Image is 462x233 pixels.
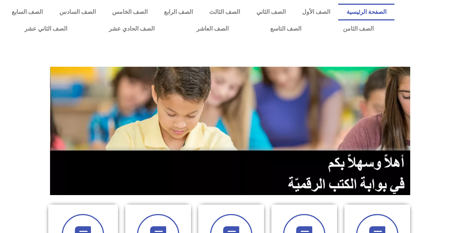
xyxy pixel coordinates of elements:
[201,4,248,20] a: الصف الثالث
[338,4,394,20] a: الصفحة الرئيسية
[51,4,104,20] a: الصف السادس
[294,4,338,20] a: الصف الأول
[104,4,156,20] a: الصف الخامس
[322,20,394,37] a: الصف الثامن
[249,20,322,37] a: الصف التاسع
[248,4,294,20] a: الصف الثاني
[4,20,88,37] a: الصف الثاني عشر
[88,20,175,37] a: الصف الحادي عشر
[156,4,201,20] a: الصف الرابع
[4,4,51,20] a: الصف السابع
[176,20,249,37] a: الصف العاشر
